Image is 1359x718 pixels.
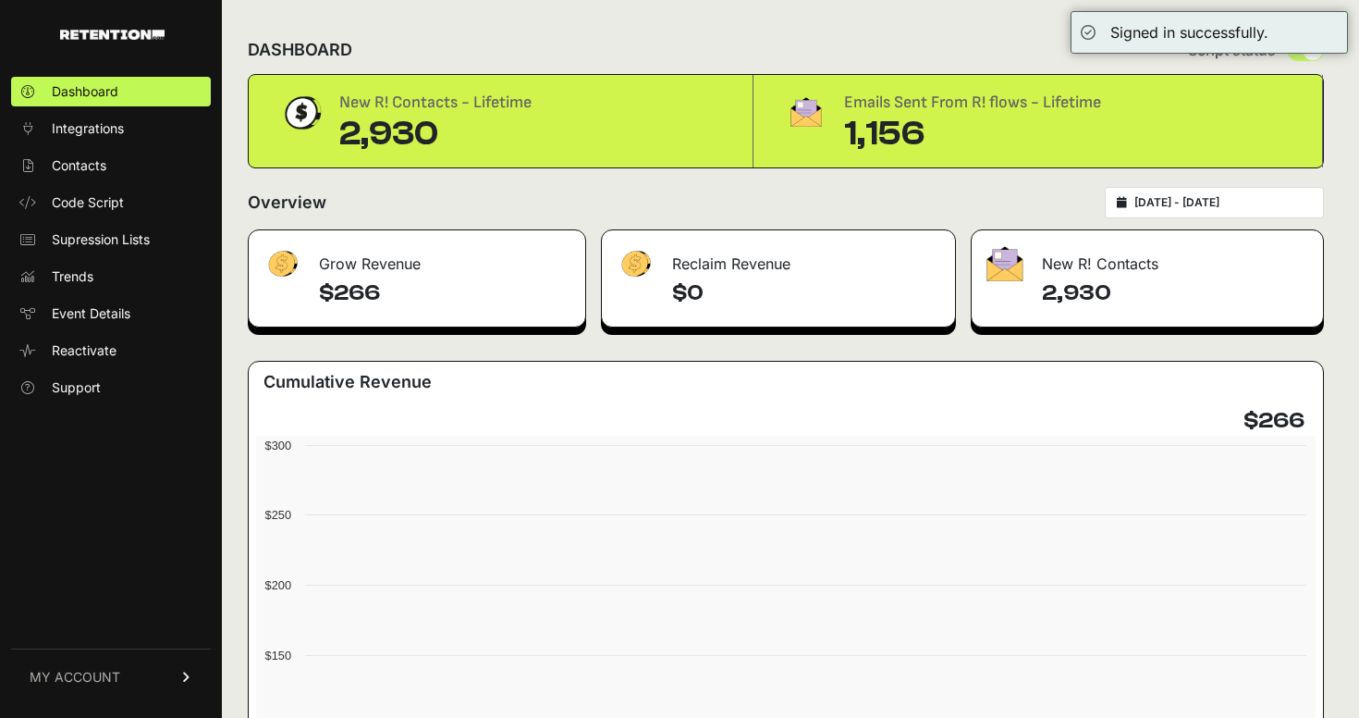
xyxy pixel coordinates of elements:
[617,246,654,282] img: fa-dollar-13500eef13a19c4ab2b9ed9ad552e47b0d9fc28b02b83b90ba0e00f96d6372e9.png
[263,369,432,395] h3: Cumulative Revenue
[248,37,352,63] h2: DASHBOARD
[339,90,532,116] div: New R! Contacts - Lifetime
[11,336,211,365] a: Reactivate
[11,373,211,402] a: Support
[11,151,211,180] a: Contacts
[11,77,211,106] a: Dashboard
[11,299,211,328] a: Event Details
[11,649,211,705] a: MY ACCOUNT
[52,82,118,101] span: Dashboard
[972,230,1323,286] div: New R! Contacts
[52,156,106,175] span: Contacts
[11,114,211,143] a: Integrations
[248,190,326,216] h2: Overview
[52,378,101,397] span: Support
[339,116,532,153] div: 2,930
[11,225,211,254] a: Supression Lists
[30,668,120,687] span: MY ACCOUNT
[265,649,291,662] text: $150
[52,267,93,286] span: Trends
[11,262,211,291] a: Trends
[265,439,291,452] text: $300
[1243,406,1304,436] h4: $266
[986,246,1023,281] img: fa-envelope-19ae18322b30453b285274b1b8af3d052b27d846a4fbe8435d1a52b978f639a2.png
[265,578,291,592] text: $200
[783,90,829,134] img: fa-envelope-19ae18322b30453b285274b1b8af3d052b27d846a4fbe8435d1a52b978f639a2.png
[1110,21,1268,43] div: Signed in successfully.
[844,116,1101,153] div: 1,156
[672,279,940,308] h4: $0
[52,230,150,249] span: Supression Lists
[52,119,124,138] span: Integrations
[60,30,165,40] img: Retention.com
[249,230,585,286] div: Grow Revenue
[52,193,124,212] span: Code Script
[319,279,570,308] h4: $266
[52,304,130,323] span: Event Details
[1042,279,1308,308] h4: 2,930
[11,188,211,217] a: Code Script
[844,90,1101,116] div: Emails Sent From R! flows - Lifetime
[52,341,116,360] span: Reactivate
[278,90,324,136] img: dollar-coin-05c43ed7efb7bc0c12610022525b4bbbb207c7efeef5aecc26f025e68dcafac9.png
[263,246,300,282] img: fa-dollar-13500eef13a19c4ab2b9ed9ad552e47b0d9fc28b02b83b90ba0e00f96d6372e9.png
[602,230,955,286] div: Reclaim Revenue
[265,508,291,522] text: $250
